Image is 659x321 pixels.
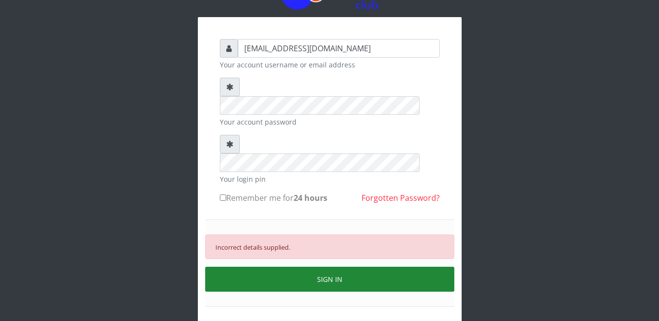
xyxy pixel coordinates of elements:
a: Forgotten Password? [361,193,440,203]
small: Your account password [220,117,440,127]
small: Your account username or email address [220,60,440,70]
input: Remember me for24 hours [220,194,226,201]
button: SIGN IN [205,267,454,292]
b: 24 hours [294,193,327,203]
label: Remember me for [220,192,327,204]
input: Username or email address [238,39,440,58]
small: Incorrect details supplied. [215,243,290,252]
small: Your login pin [220,174,440,184]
